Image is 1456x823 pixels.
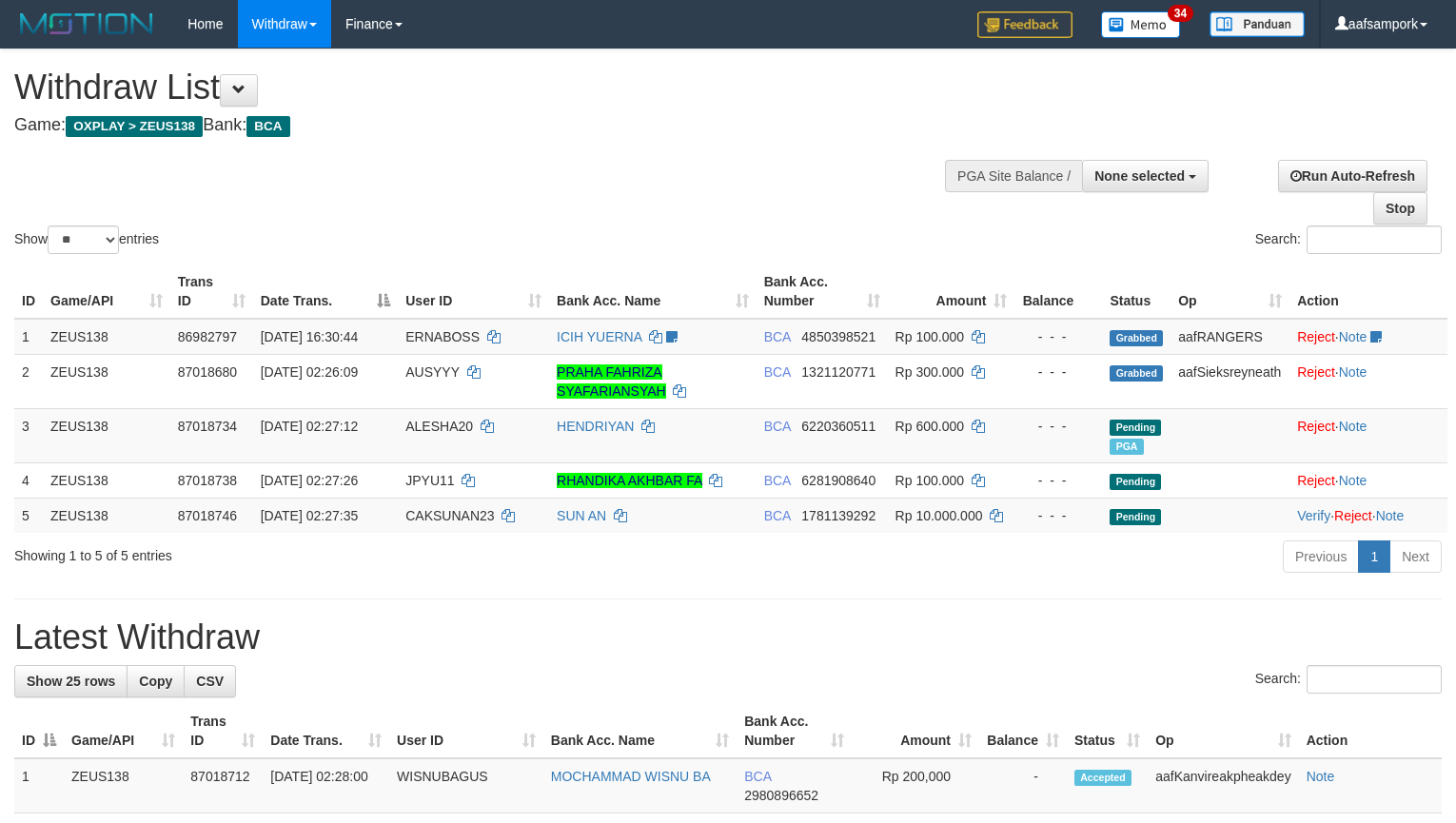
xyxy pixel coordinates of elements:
h1: Latest Withdraw [14,618,1442,656]
a: Stop [1373,192,1427,225]
th: Bank Acc. Name: activate to sort column ascending [543,704,737,758]
span: [DATE] 02:27:26 [261,473,358,488]
td: ZEUS138 [43,319,170,355]
a: Previous [1283,540,1359,573]
th: Game/API: activate to sort column ascending [64,704,183,758]
th: Bank Acc. Number: activate to sort column ascending [757,265,888,319]
th: ID: activate to sort column descending [14,704,64,758]
h1: Withdraw List [14,69,952,107]
input: Search: [1307,225,1442,254]
h4: Game: Bank: [14,116,952,135]
td: · [1289,354,1447,408]
a: Note [1376,508,1405,523]
div: Showing 1 to 5 of 5 entries [14,539,593,565]
th: Action [1289,265,1447,319]
a: Note [1339,364,1367,380]
td: 5 [14,498,43,533]
span: 87018680 [178,364,237,380]
th: Date Trans.: activate to sort column ascending [263,704,389,758]
span: [DATE] 02:27:35 [261,508,358,523]
span: BCA [246,116,289,137]
a: ICIH YUERNA [557,329,641,344]
span: Copy 1321120771 to clipboard [801,364,876,380]
th: Game/API: activate to sort column ascending [43,265,170,319]
button: None selected [1082,160,1209,192]
th: Bank Acc. Name: activate to sort column ascending [549,265,757,319]
span: Rp 600.000 [895,419,964,434]
td: aafRANGERS [1171,319,1289,355]
img: Feedback.jpg [977,11,1072,38]
label: Show entries [14,225,159,254]
td: 3 [14,408,43,462]
span: Marked by aafanarl [1110,439,1143,455]
td: · [1289,319,1447,355]
td: [DATE] 02:28:00 [263,758,389,813]
div: - - - [1022,327,1094,346]
span: OXPLAY > ZEUS138 [66,116,203,137]
a: Note [1339,419,1367,434]
label: Search: [1255,225,1442,254]
span: 34 [1168,5,1193,22]
span: Grabbed [1110,330,1163,346]
th: Balance: activate to sort column ascending [979,704,1067,758]
span: Rp 100.000 [895,473,964,488]
td: aafSieksreyneath [1171,354,1289,408]
a: MOCHAMMAD WISNU BA [551,769,711,784]
span: 87018738 [178,473,237,488]
span: ERNABOSS [405,329,480,344]
th: Op: activate to sort column ascending [1148,704,1298,758]
td: Rp 200,000 [852,758,979,813]
th: ID [14,265,43,319]
span: [DATE] 02:27:12 [261,419,358,434]
span: Copy [139,674,172,689]
a: RHANDIKA AKHBAR FA [557,473,702,488]
span: [DATE] 16:30:44 [261,329,358,344]
span: CSV [196,674,224,689]
th: Amount: activate to sort column ascending [852,704,979,758]
th: User ID: activate to sort column ascending [389,704,543,758]
th: Date Trans.: activate to sort column descending [253,265,399,319]
img: MOTION_logo.png [14,10,159,38]
a: Reject [1297,473,1335,488]
td: ZEUS138 [43,408,170,462]
td: ZEUS138 [64,758,183,813]
th: User ID: activate to sort column ascending [398,265,549,319]
td: · [1289,462,1447,498]
span: Copy 2980896652 to clipboard [744,788,818,803]
a: Verify [1297,508,1330,523]
a: Copy [127,665,185,697]
td: · · [1289,498,1447,533]
span: None selected [1094,168,1185,184]
span: BCA [764,419,791,434]
span: Grabbed [1110,365,1163,382]
span: Copy 1781139292 to clipboard [801,508,876,523]
th: Bank Acc. Number: activate to sort column ascending [737,704,852,758]
th: Op: activate to sort column ascending [1171,265,1289,319]
th: Balance [1014,265,1102,319]
td: 1 [14,319,43,355]
input: Search: [1307,665,1442,694]
span: [DATE] 02:26:09 [261,364,358,380]
td: 2 [14,354,43,408]
img: panduan.png [1210,11,1305,37]
span: AUSYYY [405,364,460,380]
span: BCA [744,769,771,784]
th: Amount: activate to sort column ascending [888,265,1015,319]
td: ZEUS138 [43,462,170,498]
a: Reject [1297,364,1335,380]
a: Note [1339,329,1367,344]
td: - [979,758,1067,813]
span: Rp 10.000.000 [895,508,983,523]
td: ZEUS138 [43,354,170,408]
th: Action [1299,704,1442,758]
label: Search: [1255,665,1442,694]
span: BCA [764,508,791,523]
th: Status [1102,265,1171,319]
div: PGA Site Balance / [945,160,1082,192]
td: 1 [14,758,64,813]
div: - - - [1022,506,1094,525]
td: WISNUBAGUS [389,758,543,813]
a: Show 25 rows [14,665,128,697]
a: SUN AN [557,508,606,523]
span: Pending [1110,420,1161,436]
